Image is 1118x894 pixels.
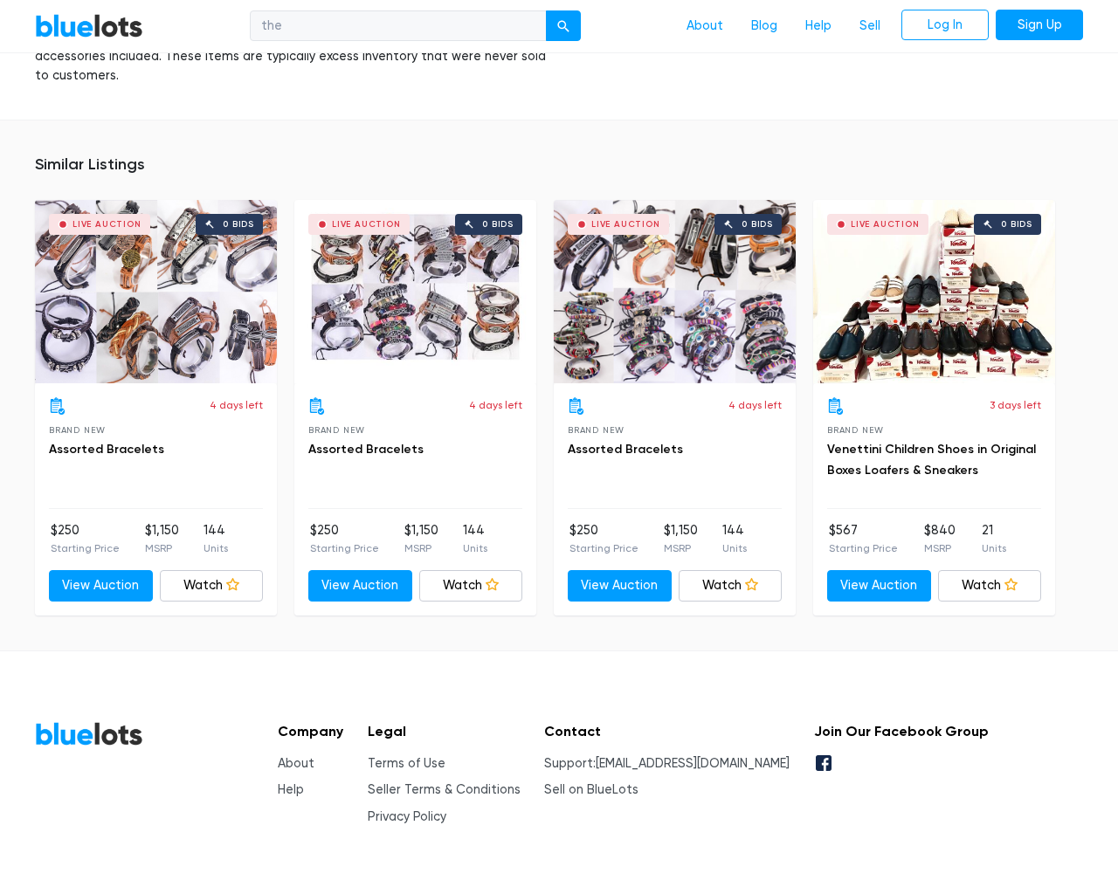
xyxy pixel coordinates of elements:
[829,521,898,556] li: $567
[827,570,931,602] a: View Auction
[72,220,141,229] div: Live Auction
[813,200,1055,383] a: Live Auction 0 bids
[51,521,120,556] li: $250
[814,723,989,739] h5: Join Our Facebook Group
[35,721,143,746] a: BlueLots
[901,10,989,41] a: Log In
[938,570,1042,602] a: Watch
[569,540,638,556] p: Starting Price
[996,10,1083,41] a: Sign Up
[544,754,790,774] li: Support:
[368,782,521,797] a: Seller Terms & Conditions
[49,570,153,602] a: View Auction
[982,540,1006,556] p: Units
[278,723,343,739] h5: Company
[310,540,379,556] p: Starting Price
[223,220,254,229] div: 0 bids
[308,442,424,457] a: Assorted Bracelets
[728,397,782,413] p: 4 days left
[278,756,314,771] a: About
[35,200,277,383] a: Live Auction 0 bids
[49,425,106,435] span: Brand New
[51,540,120,556] p: Starting Price
[924,521,956,556] li: $840
[722,540,747,556] p: Units
[204,521,228,556] li: 144
[829,540,898,556] p: Starting Price
[204,540,228,556] p: Units
[404,540,438,556] p: MSRP
[35,13,143,38] a: BlueLots
[851,220,920,229] div: Live Auction
[544,782,638,797] a: Sell on BlueLots
[160,570,264,602] a: Watch
[664,540,698,556] p: MSRP
[737,10,791,43] a: Blog
[482,220,514,229] div: 0 bids
[679,570,783,602] a: Watch
[463,521,487,556] li: 144
[49,442,164,457] a: Assorted Bracelets
[332,220,401,229] div: Live Auction
[278,782,304,797] a: Help
[591,220,660,229] div: Live Auction
[469,397,522,413] p: 4 days left
[990,397,1041,413] p: 3 days left
[568,442,683,457] a: Assorted Bracelets
[982,521,1006,556] li: 21
[310,521,379,556] li: $250
[368,756,445,771] a: Terms of Use
[544,723,790,739] h5: Contact
[250,10,547,42] input: Search for inventory
[924,540,956,556] p: MSRP
[210,397,263,413] p: 4 days left
[568,570,672,602] a: View Auction
[722,521,747,556] li: 144
[368,809,446,824] a: Privacy Policy
[791,10,845,43] a: Help
[845,10,894,43] a: Sell
[35,28,546,85] p: New items are still in their original retail packaging where applicable, with all original access...
[308,425,365,435] span: Brand New
[463,540,487,556] p: Units
[404,521,438,556] li: $1,150
[145,521,179,556] li: $1,150
[596,756,790,771] a: [EMAIL_ADDRESS][DOMAIN_NAME]
[419,570,523,602] a: Watch
[569,521,638,556] li: $250
[827,425,884,435] span: Brand New
[568,425,625,435] span: Brand New
[1001,220,1032,229] div: 0 bids
[554,200,796,383] a: Live Auction 0 bids
[35,155,1083,175] h5: Similar Listings
[145,540,179,556] p: MSRP
[368,723,521,739] h5: Legal
[673,10,737,43] a: About
[308,570,412,602] a: View Auction
[664,521,698,556] li: $1,150
[742,220,773,229] div: 0 bids
[827,442,1036,478] a: Venettini Children Shoes in Original Boxes Loafers & Sneakers
[294,200,536,383] a: Live Auction 0 bids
